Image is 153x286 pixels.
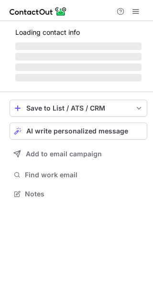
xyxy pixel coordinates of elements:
p: Loading contact info [15,29,142,36]
span: ‌ [15,74,142,82]
button: Notes [10,187,147,201]
span: Find work email [25,171,143,179]
button: Add to email campaign [10,145,147,163]
button: save-profile-one-click [10,100,147,117]
img: ContactOut v5.3.10 [10,6,67,17]
span: ‌ [15,42,142,50]
span: ‌ [15,53,142,61]
span: Notes [25,190,143,198]
button: Find work email [10,168,147,182]
span: AI write personalized message [26,127,128,135]
span: Add to email campaign [26,150,102,158]
span: ‌ [15,63,142,71]
button: AI write personalized message [10,123,147,140]
div: Save to List / ATS / CRM [26,104,131,112]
